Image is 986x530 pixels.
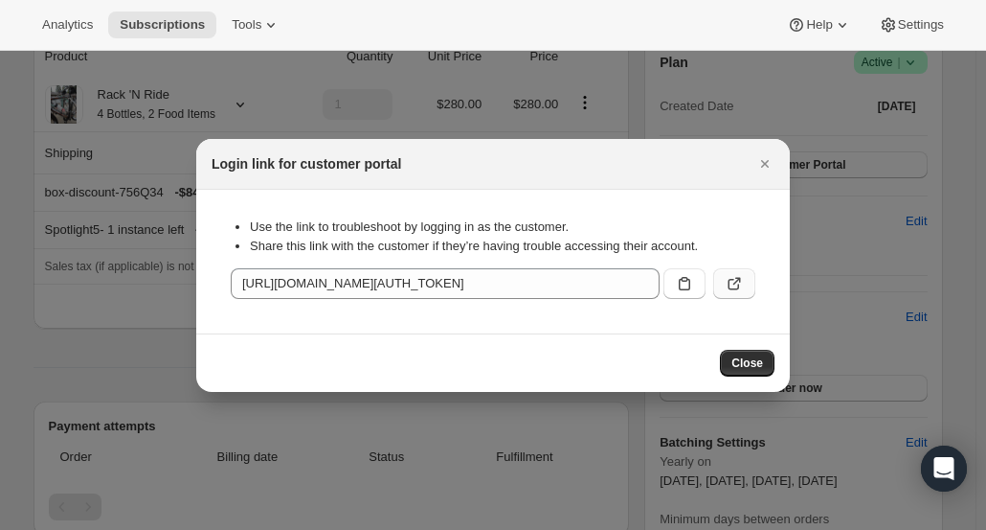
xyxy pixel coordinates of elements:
button: Close [751,150,778,177]
button: Tools [220,12,292,38]
button: Subscriptions [108,12,216,38]
span: Help [806,17,832,33]
span: Analytics [42,17,93,33]
li: Use the link to troubleshoot by logging in as the customer. [250,218,755,237]
button: Help [775,12,863,38]
button: Close [720,350,774,377]
li: Share this link with the customer if they’re having trouble accessing their account. [250,237,755,256]
button: Analytics [31,12,104,38]
span: Subscriptions [120,17,205,33]
div: Open Intercom Messenger [921,446,967,492]
span: Settings [898,17,944,33]
h2: Login link for customer portal [212,154,401,173]
span: Tools [232,17,261,33]
span: Close [731,356,763,371]
button: Settings [867,12,955,38]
